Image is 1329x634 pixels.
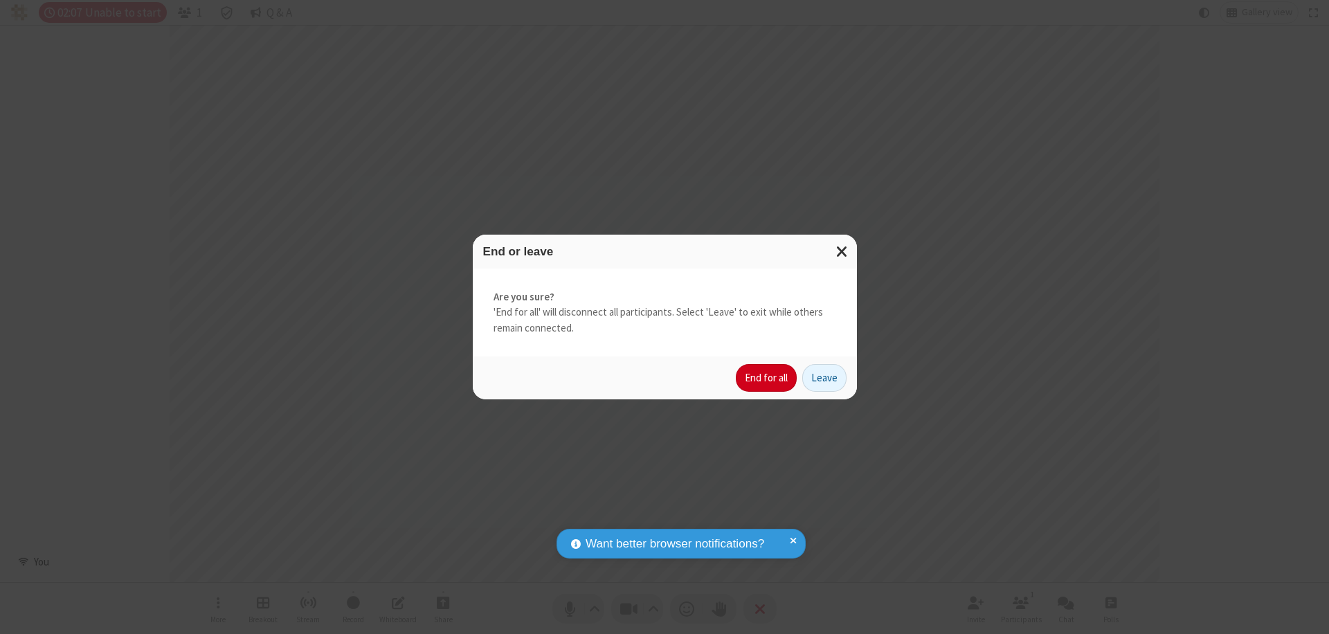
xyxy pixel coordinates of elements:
[736,364,797,392] button: End for all
[473,269,857,357] div: 'End for all' will disconnect all participants. Select 'Leave' to exit while others remain connec...
[586,535,764,553] span: Want better browser notifications?
[494,289,836,305] strong: Are you sure?
[483,245,847,258] h3: End or leave
[828,235,857,269] button: Close modal
[802,364,847,392] button: Leave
